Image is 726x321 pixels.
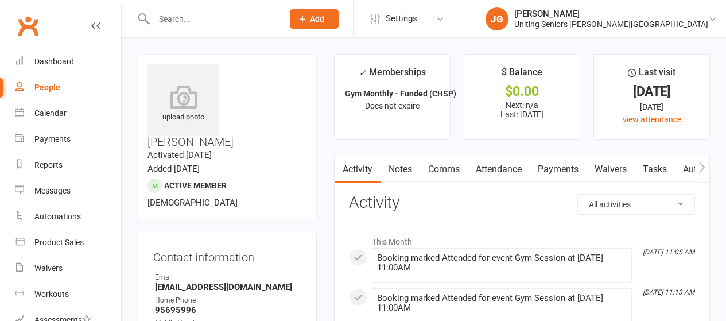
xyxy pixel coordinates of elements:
[514,9,708,19] div: [PERSON_NAME]
[377,253,627,273] div: Booking marked Attended for event Gym Session at [DATE] 11:00AM
[468,156,530,183] a: Attendance
[147,198,238,208] span: [DEMOGRAPHIC_DATA]
[150,11,275,27] input: Search...
[15,152,121,178] a: Reports
[587,156,635,183] a: Waivers
[635,156,675,183] a: Tasks
[486,7,508,30] div: JG
[345,89,456,98] strong: Gym Monthly - Funded (CHSP)
[623,115,681,124] a: view attendance
[34,83,60,92] div: People
[155,305,301,315] strong: 95695996
[381,156,420,183] a: Notes
[15,75,121,100] a: People
[15,100,121,126] a: Calendar
[377,293,627,313] div: Booking marked Attended for event Gym Session at [DATE] 11:00AM
[14,11,42,40] a: Clubworx
[15,126,121,152] a: Payments
[502,65,542,86] div: $ Balance
[164,181,227,190] span: Active member
[34,238,84,247] div: Product Sales
[34,264,63,273] div: Waivers
[15,49,121,75] a: Dashboard
[15,281,121,307] a: Workouts
[15,256,121,281] a: Waivers
[420,156,468,183] a: Comms
[628,65,675,86] div: Last visit
[514,19,708,29] div: Uniting Seniors [PERSON_NAME][GEOGRAPHIC_DATA]
[290,9,339,29] button: Add
[34,212,81,221] div: Automations
[335,156,381,183] a: Activity
[475,86,569,98] div: $0.00
[365,101,420,110] span: Does not expire
[349,230,695,248] li: This Month
[153,246,301,264] h3: Contact information
[386,6,417,32] span: Settings
[34,134,71,144] div: Payments
[349,194,695,212] h3: Activity
[530,156,587,183] a: Payments
[34,57,74,66] div: Dashboard
[155,295,301,306] div: Home Phone
[34,109,67,118] div: Calendar
[147,64,307,148] h3: [PERSON_NAME]
[155,272,301,283] div: Email
[34,186,71,195] div: Messages
[359,67,366,78] i: ✓
[34,289,69,299] div: Workouts
[604,100,699,113] div: [DATE]
[147,164,200,174] time: Added [DATE]
[643,288,694,296] i: [DATE] 11:13 AM
[15,178,121,204] a: Messages
[34,160,63,169] div: Reports
[15,230,121,256] a: Product Sales
[147,86,219,123] div: upload photo
[643,248,694,256] i: [DATE] 11:05 AM
[155,282,301,292] strong: [EMAIL_ADDRESS][DOMAIN_NAME]
[359,65,426,86] div: Memberships
[604,86,699,98] div: [DATE]
[15,204,121,230] a: Automations
[147,150,212,160] time: Activated [DATE]
[310,14,324,24] span: Add
[475,100,569,119] p: Next: n/a Last: [DATE]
